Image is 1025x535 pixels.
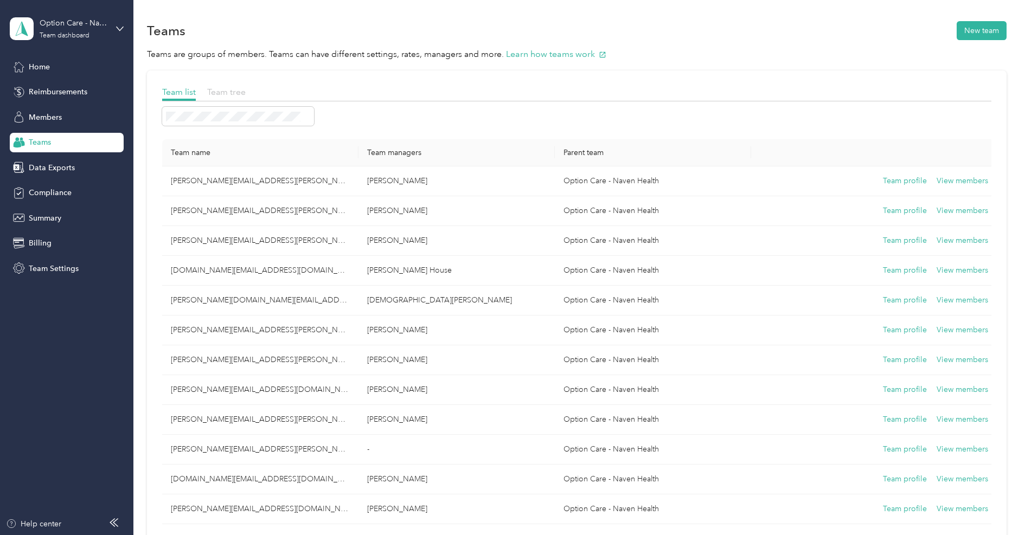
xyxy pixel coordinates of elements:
[29,86,87,98] span: Reimbursements
[555,345,751,375] td: Option Care - Naven Health
[162,286,358,315] td: christen.ford@navenhealth.com
[964,474,1025,535] iframe: Everlance-gr Chat Button Frame
[29,237,52,249] span: Billing
[937,235,988,247] button: View members
[883,294,927,306] button: Team profile
[367,503,546,515] p: [PERSON_NAME]
[162,494,358,524] td: kay.kierspe@navenhealth.com
[937,294,988,306] button: View members
[883,175,927,187] button: Team profile
[555,196,751,226] td: Option Care - Naven Health
[506,48,606,61] button: Learn how teams work
[555,139,751,166] th: Parent team
[367,473,546,485] p: [PERSON_NAME]
[937,384,988,396] button: View members
[29,137,51,148] span: Teams
[40,33,89,39] div: Team dashboard
[29,263,79,274] span: Team Settings
[937,473,988,485] button: View members
[162,315,358,345] td: leslie.hixon@navenhealth.com
[162,87,196,97] span: Team list
[367,235,546,247] p: [PERSON_NAME]
[367,414,546,426] p: [PERSON_NAME]
[883,235,927,247] button: Team profile
[29,112,62,123] span: Members
[162,465,358,494] td: kayla.ford@navenhealth.com
[555,256,751,286] td: Option Care - Naven Health
[555,435,751,465] td: Option Care - Naven Health
[29,212,61,224] span: Summary
[555,375,751,405] td: Option Care - Naven Health
[162,226,358,256] td: lisa.stringer@navenhealth.com
[937,503,988,515] button: View members
[883,414,927,426] button: Team profile
[555,405,751,435] td: Option Care - Naven Health
[883,503,927,515] button: Team profile
[162,256,358,286] td: erica.house@navenhealth.com
[147,25,185,36] h1: Teams
[555,494,751,524] td: Option Care - Naven Health
[162,196,358,226] td: aimee.buchanan@navenhealth.com
[29,187,72,198] span: Compliance
[937,354,988,366] button: View members
[367,354,546,366] p: [PERSON_NAME]
[162,139,358,166] th: Team name
[367,324,546,336] p: [PERSON_NAME]
[367,294,546,306] p: [DEMOGRAPHIC_DATA][PERSON_NAME]
[162,375,358,405] td: olga.roman@navenhealth.com
[555,226,751,256] td: Option Care - Naven Health
[937,205,988,217] button: View members
[40,17,107,29] div: Option Care - Naven Health
[957,21,1007,40] button: New team
[883,265,927,276] button: Team profile
[147,48,1007,61] p: Teams are groups of members. Teams can have different settings, rates, managers and more.
[358,139,555,166] th: Team managers
[937,443,988,455] button: View members
[367,265,546,276] p: [PERSON_NAME] House
[937,324,988,336] button: View members
[937,265,988,276] button: View members
[367,444,369,454] span: -
[162,435,358,465] td: earl.morris@optioncare.com
[555,315,751,345] td: Option Care - Naven Health
[207,87,246,97] span: Team tree
[937,414,988,426] button: View members
[162,166,358,196] td: mary.harden@navenhealth.com
[555,465,751,494] td: Option Care - Naven Health
[883,473,927,485] button: Team profile
[883,354,927,366] button: Team profile
[29,61,50,73] span: Home
[162,345,358,375] td: jason.edelmann@navenhealth.com
[367,175,546,187] p: [PERSON_NAME]
[555,286,751,315] td: Option Care - Naven Health
[883,443,927,455] button: Team profile
[883,205,927,217] button: Team profile
[555,166,751,196] td: Option Care - Naven Health
[883,324,927,336] button: Team profile
[367,384,546,396] p: [PERSON_NAME]
[6,518,61,530] button: Help center
[29,162,75,173] span: Data Exports
[367,205,546,217] p: [PERSON_NAME]
[358,435,555,465] td: -
[883,384,927,396] button: Team profile
[162,405,358,435] td: tammy.tucker@navenhealth.com
[937,175,988,187] button: View members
